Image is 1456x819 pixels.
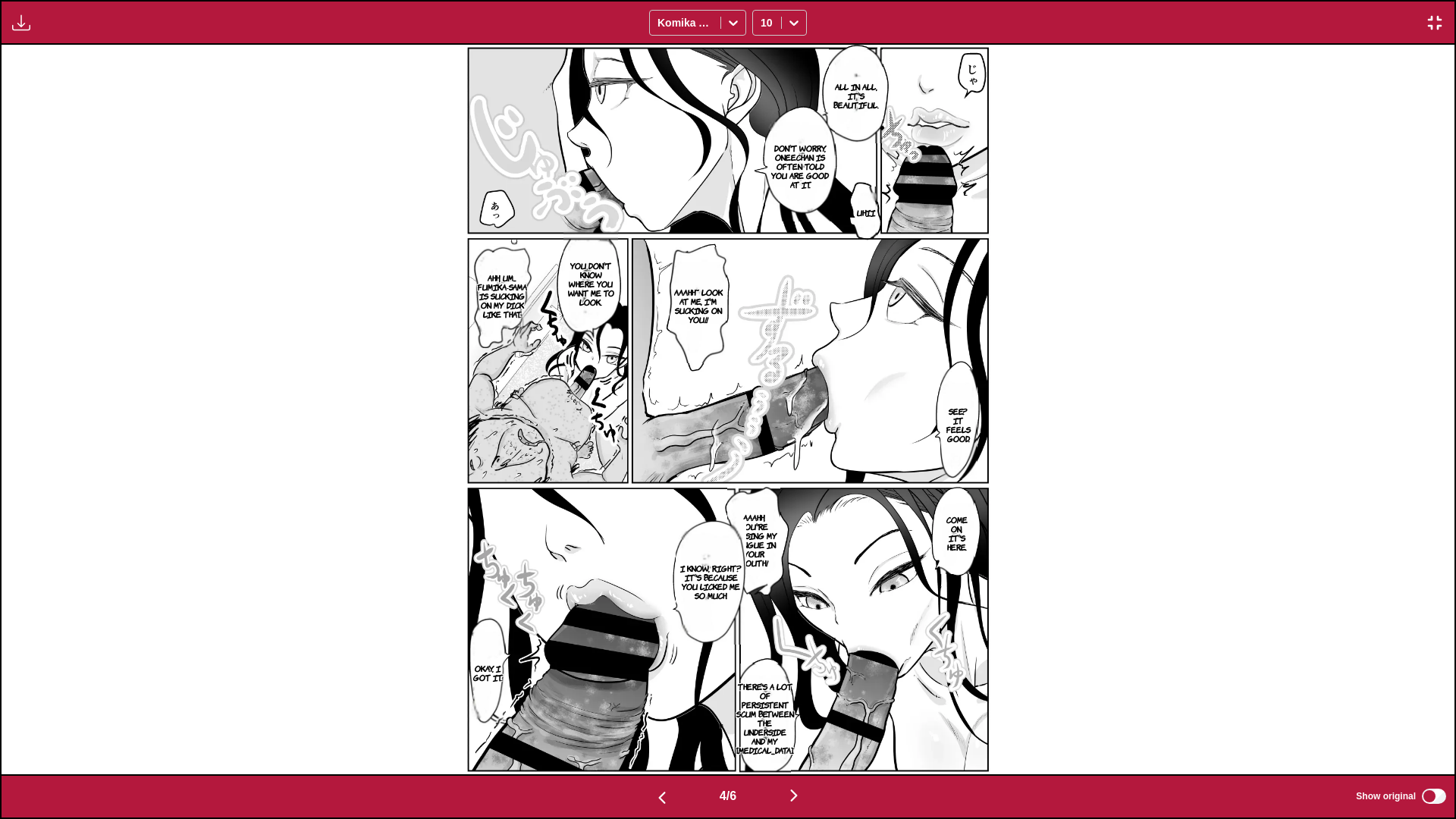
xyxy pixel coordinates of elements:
p: I know, right? It's because you licked me so much. [676,560,745,603]
img: Manga Panel [466,45,990,774]
p: Come on, it's here. [940,512,975,554]
img: Download translated images [12,14,30,32]
img: Next page [785,786,803,805]
p: Okay, I got it. [470,661,506,685]
span: Show original [1356,791,1416,802]
p: Aaahh, you're teasing my tongue in your mouth! [727,510,780,570]
p: Uhii [854,205,878,220]
span: 4 / 6 [720,789,736,803]
p: All in all, it's beautiful. [829,79,882,112]
p: Ahh, um... Fumika-sama is sucking on my dick like that. [473,270,531,322]
img: Previous page [653,789,671,807]
input: Show original [1422,789,1446,804]
p: See? It feels good. [940,403,977,446]
p: You don't know where you want me to look. [563,258,618,309]
p: Don't worry, oneechan is often told you are good at it. [765,140,835,192]
p: There's a lot of persistent scum between the underside and my [MEDICAL_DATA]. [733,679,797,758]
p: Aaahh~ Look at me, I'm sucking on you!! [670,284,726,327]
